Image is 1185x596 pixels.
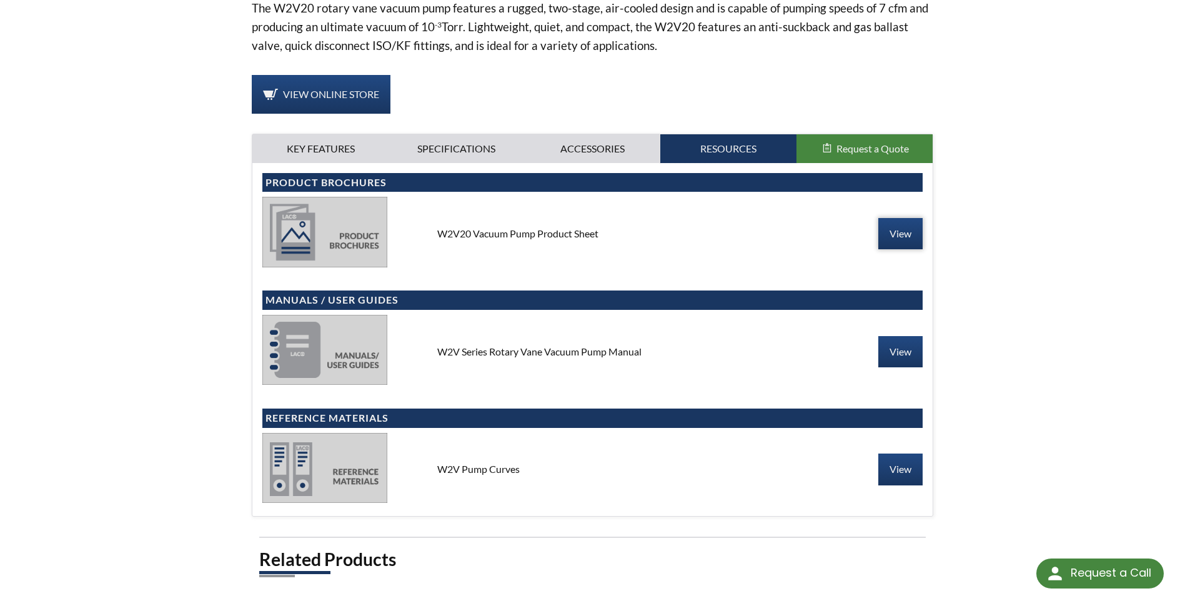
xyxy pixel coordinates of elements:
[262,433,387,503] img: reference_materials-511b2984256f99bf62781e07ef2b0f6a0996d6828754df9219e14d813a18da24.jpg
[252,75,390,114] a: View Online Store
[435,20,442,29] sup: -3
[878,454,923,485] a: View
[259,548,925,571] h2: Related Products
[265,176,919,189] h4: Product Brochures
[283,88,379,100] span: View Online Store
[427,345,757,359] div: W2V Series Rotary Vane Vacuum Pump Manual
[265,294,919,307] h4: Manuals / User Guides
[796,134,933,163] button: Request a Quote
[525,134,661,163] a: Accessories
[427,462,757,476] div: W2V Pump Curves
[262,197,387,267] img: product_brochures-81b49242bb8394b31c113ade466a77c846893fb1009a796a1a03a1a1c57cbc37.jpg
[1036,559,1164,589] div: Request a Call
[389,134,525,163] a: Specifications
[262,315,387,385] img: manuals-58eb83dcffeb6bffe51ad23c0c0dc674bfe46cf1c3d14eaecd86c55f24363f1d.jpg
[265,412,919,425] h4: Reference Materials
[878,218,923,249] a: View
[660,134,796,163] a: Resources
[1071,559,1151,587] div: Request a Call
[878,336,923,367] a: View
[427,227,757,241] div: W2V20 Vacuum Pump Product Sheet
[1045,564,1065,584] img: round button
[836,142,909,154] span: Request a Quote
[252,134,389,163] a: Key Features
